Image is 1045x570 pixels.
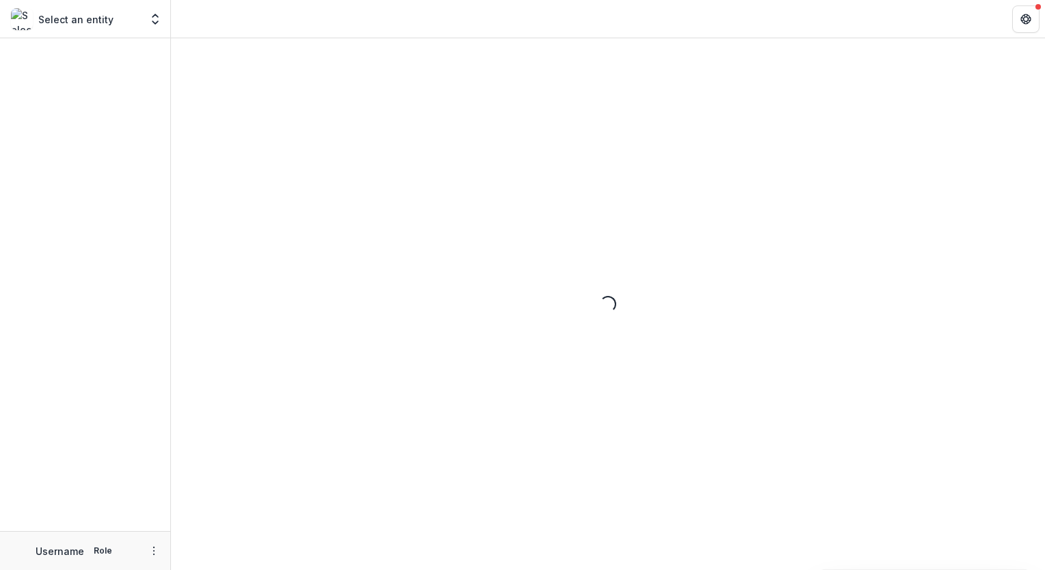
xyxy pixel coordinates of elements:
[11,8,33,30] img: Select an entity
[1012,5,1040,33] button: Get Help
[146,5,165,33] button: Open entity switcher
[146,543,162,559] button: More
[90,545,116,557] p: Role
[38,12,114,27] p: Select an entity
[36,544,84,558] p: Username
